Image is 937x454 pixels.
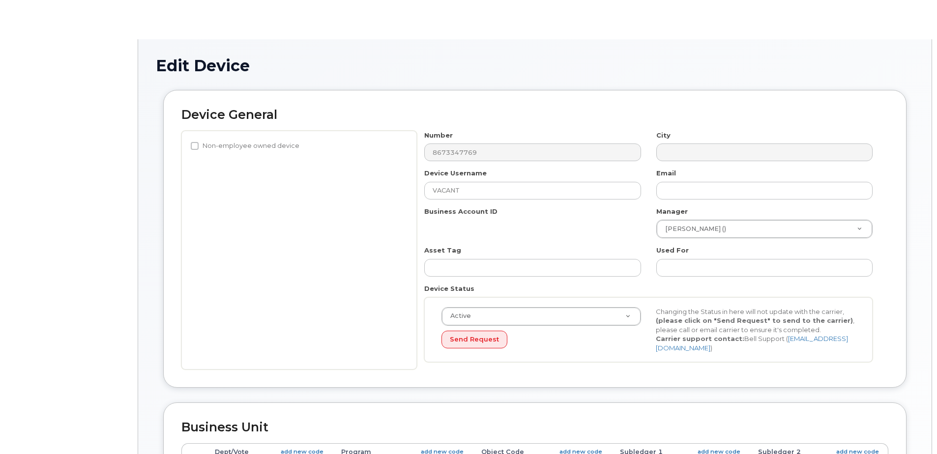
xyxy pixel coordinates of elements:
label: Used For [656,246,689,255]
h1: Edit Device [156,57,914,74]
h2: Business Unit [181,421,888,434]
label: City [656,131,671,140]
div: Changing the Status in here will not update with the carrier, , please call or email carrier to e... [648,307,863,353]
span: Active [444,312,471,320]
span: [PERSON_NAME] () [659,225,726,233]
label: Business Account ID [424,207,498,216]
a: [EMAIL_ADDRESS][DOMAIN_NAME] [656,335,848,352]
a: Active [442,308,641,325]
label: Number [424,131,453,140]
button: Send Request [441,331,507,349]
label: Device Username [424,169,487,178]
label: Asset Tag [424,246,461,255]
input: Non-employee owned device [191,142,199,150]
h2: Device General [181,108,888,122]
label: Manager [656,207,688,216]
a: [PERSON_NAME] () [657,220,872,238]
label: Email [656,169,676,178]
strong: (please click on "Send Request" to send to the carrier) [656,316,853,324]
label: Device Status [424,284,474,293]
label: Non-employee owned device [191,140,299,152]
strong: Carrier support contact: [656,335,744,342]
